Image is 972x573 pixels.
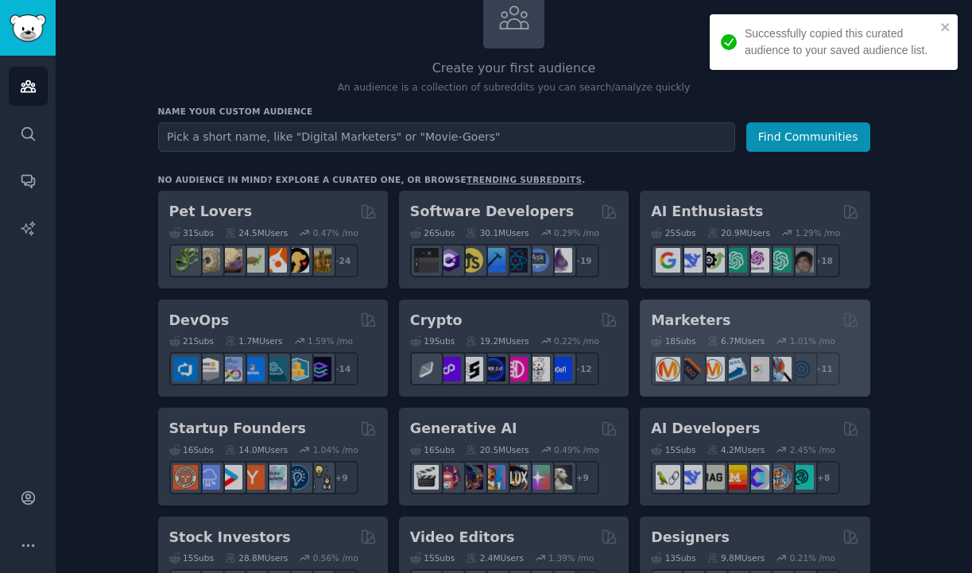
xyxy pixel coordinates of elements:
input: Pick a short name, like "Digital Marketers" or "Movie-Goers" [158,122,735,152]
img: GummySearch logo [10,14,46,42]
a: trending subreddits [467,175,582,184]
p: An audience is a collection of subreddits you can search/analyze quickly [158,81,870,95]
button: close [940,21,951,33]
h2: Create your first audience [158,59,870,79]
button: Find Communities [746,122,870,152]
div: No audience in mind? Explore a curated one, or browse . [158,174,586,185]
h3: Name your custom audience [158,106,870,117]
div: Successfully copied this curated audience to your saved audience list. [745,25,935,59]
